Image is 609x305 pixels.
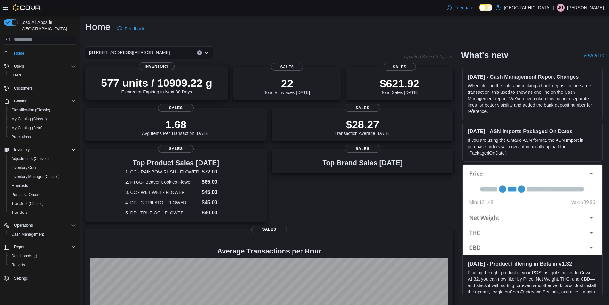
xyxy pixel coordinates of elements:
[12,221,76,229] span: Operations
[202,178,226,186] dd: $65.00
[567,4,604,12] p: [PERSON_NAME]
[9,155,76,163] span: Adjustments (Classic)
[9,71,76,79] span: Users
[12,274,76,282] span: Settings
[9,133,34,141] a: Promotions
[9,182,30,189] a: Manifests
[1,49,79,58] button: Home
[89,49,170,56] span: [STREET_ADDRESS][PERSON_NAME]
[125,26,144,32] span: Feedback
[202,189,226,196] dd: $45.00
[142,118,210,136] div: Avg Items Per Transaction [DATE]
[85,20,111,33] h1: Home
[334,118,391,136] div: Transaction Average [DATE]
[14,147,30,152] span: Inventory
[125,210,199,216] dt: 5. DP - TRUE OG - FLOWER
[345,104,380,112] span: Sales
[204,50,209,55] button: Open list of options
[557,4,565,12] div: Jesus Gonzalez
[12,243,30,251] button: Reports
[468,83,597,115] p: When closing the safe and making a bank deposit in the same transaction, this used to show as one...
[12,192,41,197] span: Purchase Orders
[1,243,79,252] button: Reports
[14,276,28,281] span: Settings
[9,173,76,181] span: Inventory Manager (Classic)
[468,269,597,301] p: Finding the right product in your POS just got simpler. In Cova v1.32, you can now filter by Pric...
[9,209,76,216] span: Transfers
[345,145,380,153] span: Sales
[125,169,199,175] dt: 1. CC - RAINBOW RUSH - FLOWER
[6,252,79,261] a: Dashboards
[323,159,403,167] h3: Top Brand Sales [DATE]
[1,62,79,71] button: Users
[12,183,28,188] span: Manifests
[12,165,39,170] span: Inventory Count
[9,115,50,123] a: My Catalog (Classic)
[9,124,45,132] a: My Catalog (Beta)
[202,209,226,217] dd: $40.00
[14,51,24,56] span: Home
[12,97,30,105] button: Catalog
[271,63,303,71] span: Sales
[6,181,79,190] button: Manifests
[384,63,416,71] span: Sales
[264,77,310,90] p: 22
[6,172,79,181] button: Inventory Manager (Classic)
[9,252,40,260] a: Dashboards
[9,261,76,269] span: Reports
[1,84,79,93] button: Customers
[6,71,79,80] button: Users
[12,156,49,161] span: Adjustments (Classic)
[504,4,550,12] p: [GEOGRAPHIC_DATA]
[9,209,30,216] a: Transfers
[12,232,44,237] span: Cash Management
[6,124,79,132] button: My Catalog (Beta)
[14,99,27,104] span: Catalog
[12,125,43,131] span: My Catalog (Beta)
[479,4,492,11] input: Dark Mode
[468,128,597,134] h3: [DATE] - ASN Imports Packaged On Dates
[1,145,79,154] button: Inventory
[12,62,76,70] span: Users
[197,50,202,55] button: Clear input
[6,208,79,217] button: Transfers
[6,154,79,163] button: Adjustments (Classic)
[13,4,41,11] img: Cova
[510,289,538,294] em: Beta Features
[12,97,76,105] span: Catalog
[334,118,391,131] p: $28.27
[12,201,43,206] span: Transfers (Classic)
[9,200,76,207] span: Transfers (Classic)
[380,77,419,95] div: Total Sales [DATE]
[12,253,37,259] span: Dashboards
[600,54,604,58] svg: External link
[14,245,27,250] span: Reports
[9,133,76,141] span: Promotions
[6,132,79,141] button: Promotions
[12,108,50,113] span: Classification (Classic)
[380,77,419,90] p: $621.92
[404,54,453,59] p: Updated 3 minute(s) ago
[553,4,554,12] p: |
[14,86,33,91] span: Customers
[9,182,76,189] span: Manifests
[12,174,59,179] span: Inventory Manager (Classic)
[6,115,79,124] button: My Catalog (Classic)
[9,173,62,181] a: Inventory Manager (Classic)
[125,199,199,206] dt: 4. DP - CITRILATO - FLOWER
[139,62,175,70] span: Inventory
[142,118,210,131] p: 1.68
[461,50,508,60] h2: What's new
[6,230,79,239] button: Cash Management
[6,163,79,172] button: Inventory Count
[9,191,76,198] span: Purchase Orders
[158,104,194,112] span: Sales
[12,49,76,57] span: Home
[12,275,30,282] a: Settings
[9,261,27,269] a: Reports
[454,4,474,11] span: Feedback
[12,134,31,140] span: Promotions
[125,179,199,185] dt: 2. FTGG- Beaver Cookies Flower
[6,261,79,269] button: Reports
[125,159,226,167] h3: Top Product Sales [DATE]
